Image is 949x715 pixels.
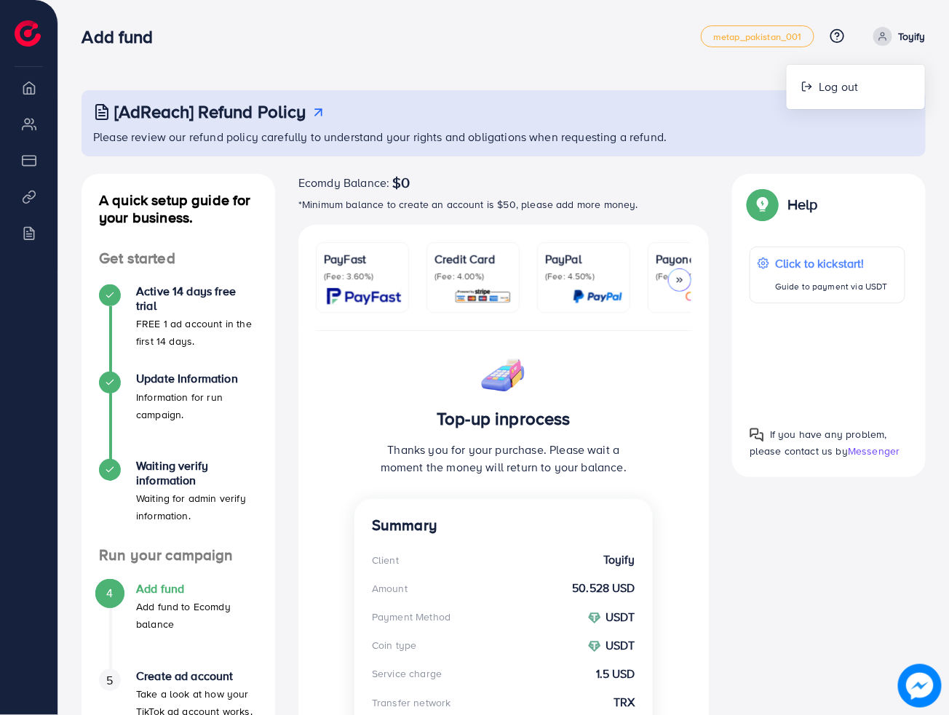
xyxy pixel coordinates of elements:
img: card [573,288,622,305]
span: Messenger [848,444,900,458]
p: (Fee: 1.00%) [656,271,733,282]
h4: Update Information [136,372,258,386]
img: card [327,288,401,305]
p: Payoneer [656,250,733,268]
span: Log out [819,78,858,95]
h4: Active 14 days free trial [136,284,258,312]
li: Active 14 days free trial [82,284,275,372]
h4: Run your campaign [82,546,275,564]
li: Update Information [82,372,275,459]
p: Waiting for admin verify information. [136,490,258,524]
span: 4 [106,585,113,602]
img: Popup guide [750,428,764,442]
p: PayPal [545,250,622,268]
img: success [480,348,528,396]
span: 5 [106,672,113,689]
h4: Add fund [136,582,258,596]
img: card [685,288,733,305]
p: Guide to payment via USDT [775,278,888,295]
div: Transfer network [372,695,451,710]
p: (Fee: 3.60%) [324,271,401,282]
span: metap_pakistan_001 [713,32,802,41]
a: Toyify [867,27,926,46]
li: Waiting verify information [82,459,275,546]
div: Service charge [372,666,442,681]
strong: USDT [605,637,635,653]
img: coin [588,640,601,653]
h4: Summary [372,516,635,535]
div: Payment Method [372,610,450,624]
a: metap_pakistan_001 [701,25,814,47]
img: Popup guide [750,191,776,217]
p: Please review our refund policy carefully to understand your rights and obligations when requesti... [93,128,917,145]
h3: Add fund [82,26,164,47]
ul: Toyify [786,64,926,110]
p: *Minimum balance to create an account is $50, please add more money. [298,196,709,213]
strong: USDT [605,609,635,625]
p: Click to kickstart! [775,255,888,272]
p: Add fund to Ecomdy balance [136,598,258,633]
p: Help [787,196,818,213]
p: Credit Card [434,250,512,268]
h4: Get started [82,249,275,268]
h3: Top-up inprocess [372,408,635,429]
h4: A quick setup guide for your business. [82,191,275,226]
div: Amount [372,581,408,596]
img: coin [588,612,601,625]
span: If you have any problem, please contact us by [750,427,887,458]
img: card [454,288,512,305]
img: logo [15,20,41,47]
strong: 1.5 USD [596,666,635,682]
div: Client [372,553,399,567]
p: Toyify [898,28,926,45]
p: (Fee: 4.50%) [545,271,622,282]
strong: 50.528 USD [572,580,635,596]
span: $0 [392,174,410,191]
p: (Fee: 4.00%) [434,271,512,282]
p: FREE 1 ad account in the first 14 days. [136,315,258,350]
strong: Toyify [603,551,635,568]
p: PayFast [324,250,401,268]
li: Add fund [82,582,275,669]
span: Ecomdy Balance: [298,174,389,191]
h3: [AdReach] Refund Policy [114,101,306,122]
h4: Create ad account [136,669,258,683]
p: Information for run campaign. [136,388,258,423]
img: image [902,668,937,703]
h4: Waiting verify information [136,459,258,487]
div: Coin type [372,638,416,652]
strong: TRX [614,694,635,711]
p: Thanks you for your purchase. Please wait a moment the money will return to your balance. [372,441,635,476]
